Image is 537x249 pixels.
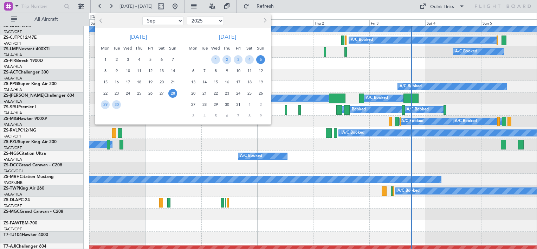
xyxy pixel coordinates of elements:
div: Wed [122,43,134,54]
div: 8-9-2025 [100,65,111,76]
span: 10 [234,66,242,75]
span: 8 [101,66,110,75]
span: 20 [157,78,166,87]
div: 28-10-2025 [199,99,210,110]
span: 21 [200,89,209,98]
span: 15 [211,78,220,87]
div: 20-9-2025 [156,76,167,88]
div: 30-10-2025 [221,99,233,110]
div: 29-10-2025 [210,99,221,110]
div: 28-9-2025 [167,88,179,99]
span: 16 [112,78,121,87]
div: 23-9-2025 [111,88,122,99]
div: 26-10-2025 [255,88,266,99]
span: 17 [123,78,132,87]
span: 18 [245,78,254,87]
div: 14-10-2025 [199,76,210,88]
span: 5 [256,55,265,64]
div: 1-9-2025 [100,54,111,65]
div: 6-11-2025 [221,110,233,121]
span: 19 [146,78,155,87]
div: 3-10-2025 [233,54,244,65]
div: 10-9-2025 [122,65,134,76]
span: 29 [101,100,110,109]
button: Next month [261,15,268,26]
span: 28 [168,89,177,98]
div: 1-11-2025 [244,99,255,110]
div: 20-10-2025 [188,88,199,99]
div: 19-10-2025 [255,76,266,88]
span: 6 [189,66,198,75]
div: Fri [145,43,156,54]
div: 23-10-2025 [221,88,233,99]
span: 17 [234,78,242,87]
div: 21-9-2025 [167,76,179,88]
div: 13-10-2025 [188,76,199,88]
span: 12 [146,66,155,75]
div: Thu [221,43,233,54]
div: 2-10-2025 [221,54,233,65]
div: 16-10-2025 [221,76,233,88]
span: 3 [123,55,132,64]
div: 7-11-2025 [233,110,244,121]
span: 28 [200,100,209,109]
span: 1 [245,100,254,109]
span: 1 [211,55,220,64]
div: 1-10-2025 [210,54,221,65]
span: 23 [112,89,121,98]
div: 25-9-2025 [134,88,145,99]
div: 24-9-2025 [122,88,134,99]
span: 27 [189,100,198,109]
span: 2 [112,55,121,64]
span: 7 [200,66,209,75]
span: 25 [135,89,143,98]
span: 14 [168,66,177,75]
div: 5-11-2025 [210,110,221,121]
span: 24 [123,89,132,98]
span: 19 [256,78,265,87]
div: Wed [210,43,221,54]
span: 10 [123,66,132,75]
div: 6-10-2025 [188,65,199,76]
div: Sun [167,43,179,54]
span: 26 [146,89,155,98]
div: 9-11-2025 [255,110,266,121]
div: 19-9-2025 [145,76,156,88]
div: Tue [111,43,122,54]
div: 15-9-2025 [100,76,111,88]
div: 17-9-2025 [122,76,134,88]
div: 5-10-2025 [255,54,266,65]
div: Sat [244,43,255,54]
span: 13 [157,66,166,75]
div: Fri [233,43,244,54]
div: 22-10-2025 [210,88,221,99]
span: 14 [200,78,209,87]
span: 18 [135,78,143,87]
span: 9 [112,66,121,75]
div: 31-10-2025 [233,99,244,110]
span: 6 [222,111,231,120]
span: 7 [234,111,242,120]
span: 21 [168,78,177,87]
select: Select month [142,17,183,25]
div: Thu [134,43,145,54]
div: 10-10-2025 [233,65,244,76]
div: 21-10-2025 [199,88,210,99]
div: 6-9-2025 [156,54,167,65]
span: 6 [157,55,166,64]
div: 18-10-2025 [244,76,255,88]
span: 4 [135,55,143,64]
span: 5 [211,111,220,120]
div: 12-9-2025 [145,65,156,76]
div: 24-10-2025 [233,88,244,99]
span: 11 [135,66,143,75]
span: 23 [222,89,231,98]
span: 12 [256,66,265,75]
div: Sat [156,43,167,54]
span: 30 [112,100,121,109]
span: 16 [222,78,231,87]
span: 24 [234,89,242,98]
div: Mon [188,43,199,54]
div: Sun [255,43,266,54]
span: 26 [256,89,265,98]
